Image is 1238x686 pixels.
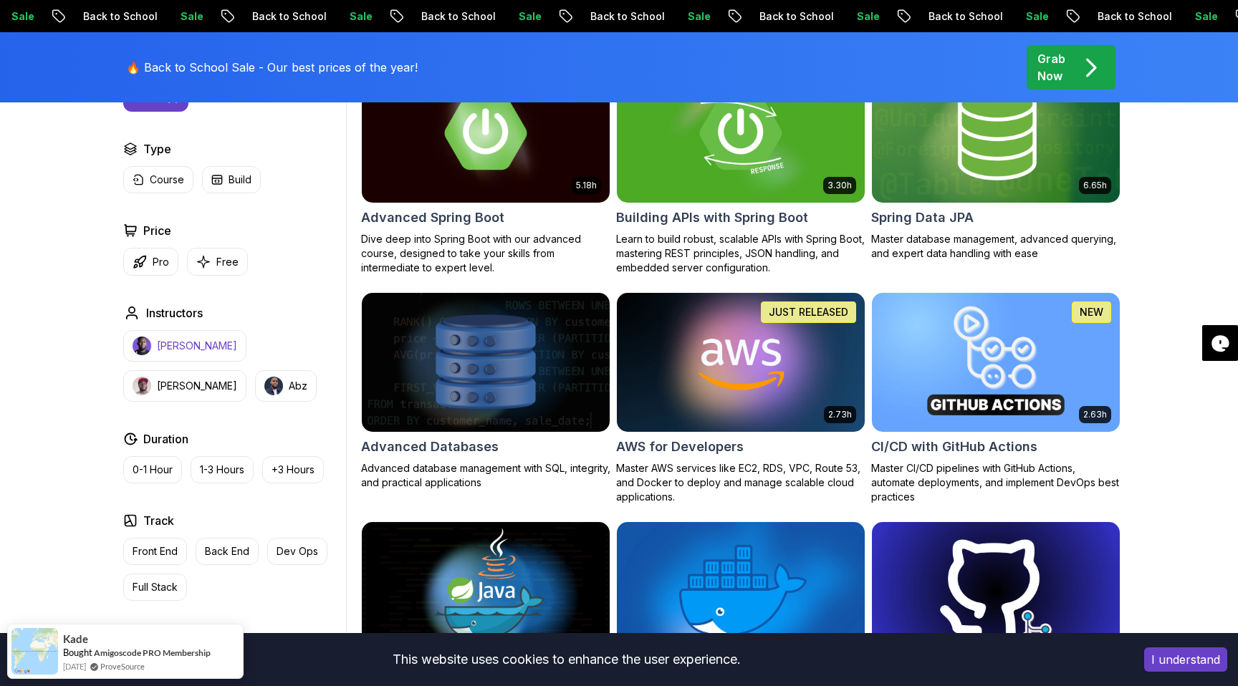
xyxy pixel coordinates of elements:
[123,166,193,193] button: Course
[616,437,744,457] h2: AWS for Developers
[143,140,171,158] h2: Type
[769,305,848,319] p: JUST RELEASED
[272,463,315,477] p: +3 Hours
[616,292,865,504] a: AWS for Developers card2.73hJUST RELEASEDAWS for DevelopersMaster AWS services like EC2, RDS, VPC...
[1144,647,1227,672] button: Accept cookies
[828,409,852,420] p: 2.73h
[264,377,283,395] img: instructor img
[150,173,184,187] p: Course
[255,370,317,402] button: instructor imgAbz
[843,9,889,24] p: Sale
[362,293,610,432] img: Advanced Databases card
[63,633,88,645] span: Kade
[361,63,610,275] a: Advanced Spring Boot card5.18hAdvanced Spring BootDive deep into Spring Boot with our advanced co...
[196,538,259,565] button: Back End
[617,522,865,661] img: Docker For Professionals card
[11,628,58,675] img: provesource social proof notification image
[11,644,1123,675] div: This website uses cookies to enhance the user experience.
[143,430,188,448] h2: Duration
[123,370,246,402] button: instructor img[PERSON_NAME]
[361,208,504,228] h2: Advanced Spring Boot
[1083,180,1107,191] p: 6.65h
[146,304,203,322] h2: Instructors
[205,544,249,559] p: Back End
[289,379,307,393] p: Abz
[1084,9,1181,24] p: Back to School
[674,9,720,24] p: Sale
[1080,305,1103,319] p: NEW
[157,339,237,353] p: [PERSON_NAME]
[616,232,865,275] p: Learn to build robust, scalable APIs with Spring Boot, mastering REST principles, JSON handling, ...
[123,330,246,362] button: instructor img[PERSON_NAME]
[123,248,178,276] button: Pro
[262,456,324,483] button: +3 Hours
[872,522,1120,661] img: Git for Professionals card
[576,180,597,191] p: 5.18h
[69,9,167,24] p: Back to School
[133,544,178,559] p: Front End
[63,647,92,658] span: Bought
[872,293,1120,432] img: CI/CD with GitHub Actions card
[336,9,382,24] p: Sale
[143,222,171,239] h2: Price
[1083,409,1107,420] p: 2.63h
[361,232,610,275] p: Dive deep into Spring Boot with our advanced course, designed to take your skills from intermedia...
[100,660,145,672] a: ProveSource
[200,463,244,477] p: 1-3 Hours
[133,337,151,355] img: instructor img
[872,64,1120,203] img: Spring Data JPA card
[126,59,418,76] p: 🔥 Back to School Sale - Our best prices of the year!
[191,456,254,483] button: 1-3 Hours
[157,379,237,393] p: [PERSON_NAME]
[362,64,610,203] img: Advanced Spring Boot card
[239,9,336,24] p: Back to School
[167,9,213,24] p: Sale
[915,9,1012,24] p: Back to School
[616,63,865,275] a: Building APIs with Spring Boot card3.30hBuilding APIs with Spring BootLearn to build robust, scal...
[63,660,86,672] span: [DATE]
[361,292,610,490] a: Advanced Databases cardAdvanced DatabasesAdvanced database management with SQL, integrity, and pr...
[361,437,499,457] h2: Advanced Databases
[277,544,318,559] p: Dev Ops
[1181,9,1227,24] p: Sale
[123,456,182,483] button: 0-1 Hour
[123,574,187,601] button: Full Stack
[871,292,1121,504] a: CI/CD with GitHub Actions card2.63hNEWCI/CD with GitHub ActionsMaster CI/CD pipelines with GitHub...
[871,232,1121,261] p: Master database management, advanced querying, and expert data handling with ease
[143,512,174,529] h2: Track
[1012,9,1058,24] p: Sale
[871,63,1121,261] a: Spring Data JPA card6.65hNEWSpring Data JPAMaster database management, advanced querying, and exp...
[202,166,261,193] button: Build
[133,580,178,594] p: Full Stack
[617,64,865,203] img: Building APIs with Spring Boot card
[133,463,173,477] p: 0-1 Hour
[362,522,610,661] img: Docker for Java Developers card
[267,538,327,565] button: Dev Ops
[133,377,151,395] img: instructor img
[229,173,251,187] p: Build
[577,9,674,24] p: Back to School
[616,461,865,504] p: Master AWS services like EC2, RDS, VPC, Route 53, and Docker to deploy and manage scalable cloud ...
[505,9,551,24] p: Sale
[871,437,1037,457] h2: CI/CD with GitHub Actions
[1037,50,1065,84] p: Grab Now
[617,293,865,432] img: AWS for Developers card
[153,255,169,269] p: Pro
[187,248,248,276] button: Free
[94,647,211,658] a: Amigoscode PRO Membership
[408,9,505,24] p: Back to School
[361,461,610,490] p: Advanced database management with SQL, integrity, and practical applications
[871,461,1121,504] p: Master CI/CD pipelines with GitHub Actions, automate deployments, and implement DevOps best pract...
[123,538,187,565] button: Front End
[216,255,239,269] p: Free
[871,208,974,228] h2: Spring Data JPA
[827,180,852,191] p: 3.30h
[746,9,843,24] p: Back to School
[616,208,808,228] h2: Building APIs with Spring Boot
